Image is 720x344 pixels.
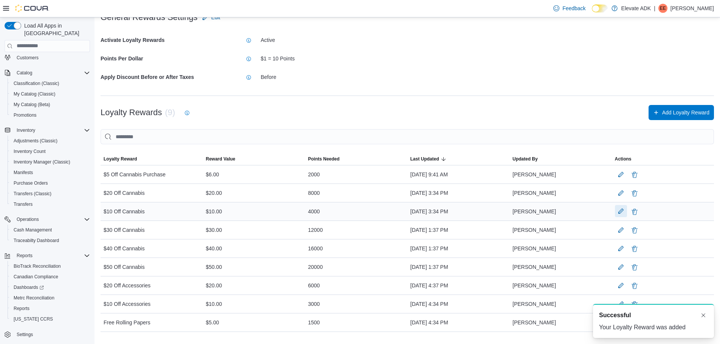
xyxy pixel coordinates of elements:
[14,159,70,165] span: Inventory Manager (Classic)
[8,293,93,303] button: Metrc Reconciliation
[11,225,90,234] span: Cash Management
[308,225,323,234] span: 12000
[14,191,51,197] span: Transfers (Classic)
[407,222,510,238] div: [DATE] 1:37 PM
[11,79,62,88] a: Classification (Classic)
[11,315,56,324] a: [US_STATE] CCRS
[630,244,639,253] button: Delete Loyalty Reward
[11,236,62,245] a: Traceabilty Dashboard
[630,281,639,290] button: Delete Loyalty Reward
[407,278,510,293] div: [DATE] 4:37 PM
[621,4,651,13] p: Elevate ADK
[203,185,305,201] div: $20.00
[165,108,175,117] h3: (9)
[104,170,166,179] span: $5 Off Cannabis Purchase
[11,304,90,313] span: Reports
[11,200,36,209] a: Transfers
[199,10,223,25] button: Edit
[14,251,36,260] button: Reports
[14,126,90,135] span: Inventory
[11,179,90,188] span: Purchase Orders
[11,136,90,145] span: Adjustments (Classic)
[550,1,588,16] a: Feedback
[513,262,556,271] span: [PERSON_NAME]
[513,156,538,162] span: Updated By
[11,100,53,109] a: My Catalog (Beta)
[14,295,54,301] span: Metrc Reconciliation
[14,126,38,135] button: Inventory
[11,89,59,99] a: My Catalog (Classic)
[14,305,29,312] span: Reports
[649,105,714,120] button: Add Loyalty Reward
[104,188,145,197] span: $20 Off Cannabis
[8,167,93,178] button: Manifests
[17,127,35,133] span: Inventory
[101,37,165,43] b: Activate Loyalty Rewards
[407,153,510,165] button: Last Updated
[203,222,305,238] div: $30.00
[2,125,93,136] button: Inventory
[305,153,407,165] button: Points Needed
[14,170,33,176] span: Manifests
[246,37,252,43] svg: Info
[599,311,631,320] span: Successful
[11,272,90,281] span: Canadian Compliance
[14,68,90,77] span: Catalog
[615,156,632,162] span: Actions
[14,112,37,118] span: Promotions
[11,236,90,245] span: Traceabilty Dashboard
[104,244,145,253] span: $40 Off Cannabis
[104,299,150,309] span: $10 Off Accessories
[11,79,90,88] span: Classification (Classic)
[308,281,320,290] span: 6000
[513,188,556,197] span: [PERSON_NAME]
[662,109,709,116] span: Add Loyalty Reward
[104,262,145,271] span: $50 Off Cannabis
[615,261,627,273] button: Edit LoyalReward
[11,225,55,234] a: Cash Management
[615,279,627,292] button: Edit LoyalReward
[246,74,252,80] svg: Info
[11,189,54,198] a: Transfers (Classic)
[14,215,90,224] span: Operations
[308,299,320,309] span: 3000
[654,4,655,13] p: |
[8,225,93,235] button: Cash Management
[308,170,320,179] span: 2000
[184,110,190,116] svg: Info
[14,180,48,186] span: Purchase Orders
[599,323,708,332] div: Your Loyalty Reward was added
[101,129,714,144] input: This is a search bar. As you type, the results lower in the page will automatically filter.
[21,22,90,37] span: Load All Apps in [GEOGRAPHIC_DATA]
[670,4,714,13] p: [PERSON_NAME]
[308,207,320,216] span: 4000
[615,205,627,217] button: Edit LoyalReward
[8,99,93,110] button: My Catalog (Beta)
[261,37,714,43] div: Active
[699,311,708,320] button: Dismiss toast
[11,293,90,302] span: Metrc Reconciliation
[308,156,339,162] span: Points Needed
[630,226,639,235] button: Delete Loyalty Reward
[14,53,42,62] a: Customers
[615,224,627,236] button: Edit LoyalReward
[14,102,50,108] span: My Catalog (Beta)
[14,80,59,86] span: Classification (Classic)
[203,315,305,330] div: $5.00
[11,89,90,99] span: My Catalog (Classic)
[513,225,556,234] span: [PERSON_NAME]
[8,235,93,246] button: Traceabilty Dashboard
[630,207,639,216] button: Delete Loyalty Reward
[308,244,323,253] span: 16000
[599,311,708,320] div: Notification
[8,146,93,157] button: Inventory Count
[11,262,90,271] span: BioTrack Reconciliation
[8,89,93,99] button: My Catalog (Classic)
[14,148,46,154] span: Inventory Count
[513,281,556,290] span: [PERSON_NAME]
[562,5,585,12] span: Feedback
[11,136,60,145] a: Adjustments (Classic)
[17,332,33,338] span: Settings
[11,157,90,167] span: Inventory Manager (Classic)
[11,168,90,177] span: Manifests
